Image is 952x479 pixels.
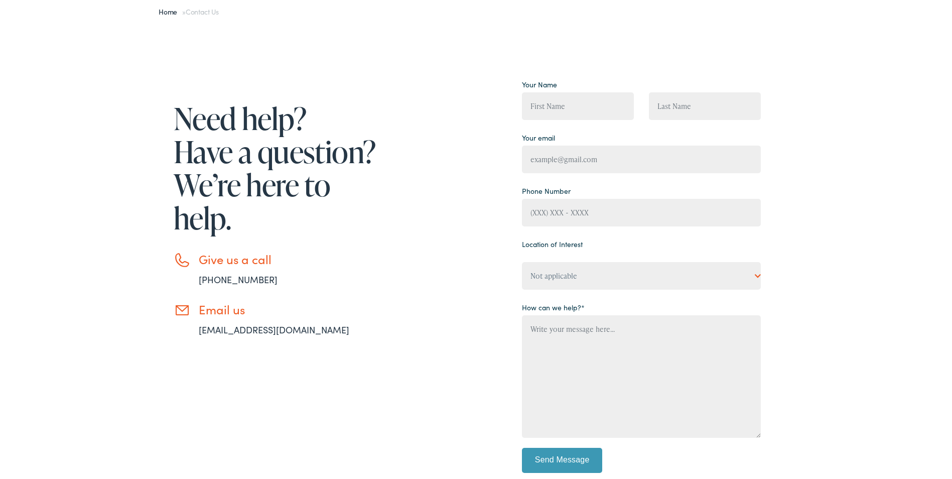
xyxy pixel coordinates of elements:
[199,300,379,315] h3: Email us
[199,271,278,284] a: [PHONE_NUMBER]
[159,5,182,15] a: Home
[522,237,583,248] label: Location of Interest
[522,144,761,171] input: example@gmail.com
[522,131,555,141] label: Your email
[522,197,761,224] input: (XXX) XXX - XXXX
[159,5,219,15] span: »
[522,75,761,478] form: Contact form
[174,100,379,232] h1: Need help? Have a question? We’re here to help.
[199,250,379,265] h3: Give us a call
[522,446,602,471] input: Send Message
[522,184,571,194] label: Phone Number
[522,77,557,88] label: Your Name
[186,5,219,15] span: Contact Us
[649,90,761,118] input: Last Name
[522,300,585,311] label: How can we help?
[522,90,634,118] input: First Name
[199,321,349,334] a: [EMAIL_ADDRESS][DOMAIN_NAME]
